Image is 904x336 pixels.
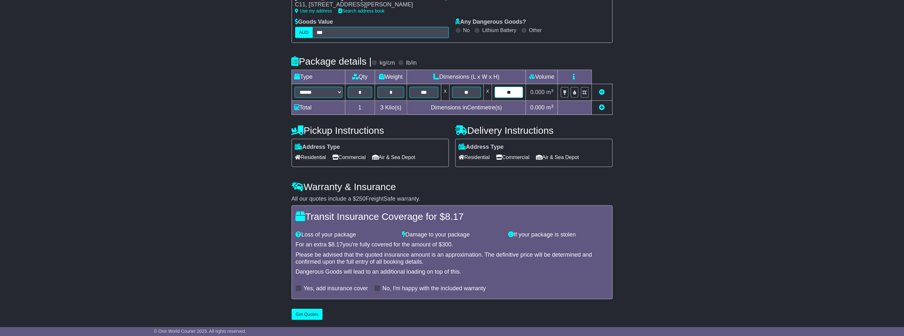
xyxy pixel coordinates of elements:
[526,70,558,84] td: Volume
[375,101,407,115] td: Kilo(s)
[463,27,470,33] label: No
[505,231,612,238] div: If your package is stolen
[551,88,554,93] sup: 3
[345,70,375,84] td: Qty
[442,241,452,248] span: 300
[531,89,545,95] span: 0.000
[406,60,417,67] label: lb/in
[407,101,526,115] td: Dimensions in Centimetre(s)
[599,89,605,95] a: Remove this item
[399,231,505,238] div: Damage to your package
[292,181,613,192] h4: Warranty & Insurance
[445,211,464,222] span: 8.17
[292,309,323,320] button: Get Quotes
[304,285,368,292] label: Yes, add insurance cover
[296,211,609,222] h4: Transit Insurance Coverage for $
[459,152,490,162] span: Residential
[551,104,554,108] sup: 3
[292,196,613,203] div: All our quotes include a $ FreightSafe warranty.
[531,104,545,111] span: 0.000
[455,19,526,26] label: Any Dangerous Goods?
[296,241,609,248] div: For an extra $ you're fully covered for the amount of $ .
[441,84,450,101] td: x
[372,152,415,162] span: Air & Sea Depot
[407,70,526,84] td: Dimensions (L x W x H)
[293,231,399,238] div: Loss of your package
[380,104,383,111] span: 3
[546,104,554,111] span: m
[295,8,332,13] a: Use my address
[482,27,516,33] label: Lithium Battery
[295,1,437,8] div: C11, [STREET_ADDRESS][PERSON_NAME]
[332,241,343,248] span: 8.17
[292,70,345,84] td: Type
[292,125,449,136] h4: Pickup Instructions
[292,101,345,115] td: Total
[536,152,579,162] span: Air & Sea Depot
[296,252,609,265] div: Please be advised that the quoted insurance amount is an approximation. The definitive price will...
[295,19,333,26] label: Goods Value
[382,285,486,292] label: No, I'm happy with the included warranty
[356,196,366,202] span: 250
[345,101,375,115] td: 1
[455,125,613,136] h4: Delivery Instructions
[546,89,554,95] span: m
[295,152,326,162] span: Residential
[380,60,395,67] label: kg/cm
[295,27,313,38] label: AUD
[333,152,366,162] span: Commercial
[459,144,504,151] label: Address Type
[496,152,530,162] span: Commercial
[295,144,340,151] label: Address Type
[375,70,407,84] td: Weight
[599,104,605,111] a: Add new item
[483,84,492,101] td: x
[529,27,542,33] label: Other
[296,268,609,276] div: Dangerous Goods will lead to an additional loading on top of this.
[292,56,372,67] h4: Package details |
[339,8,385,13] a: Search address book
[154,329,246,334] span: © One World Courier 2025. All rights reserved.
